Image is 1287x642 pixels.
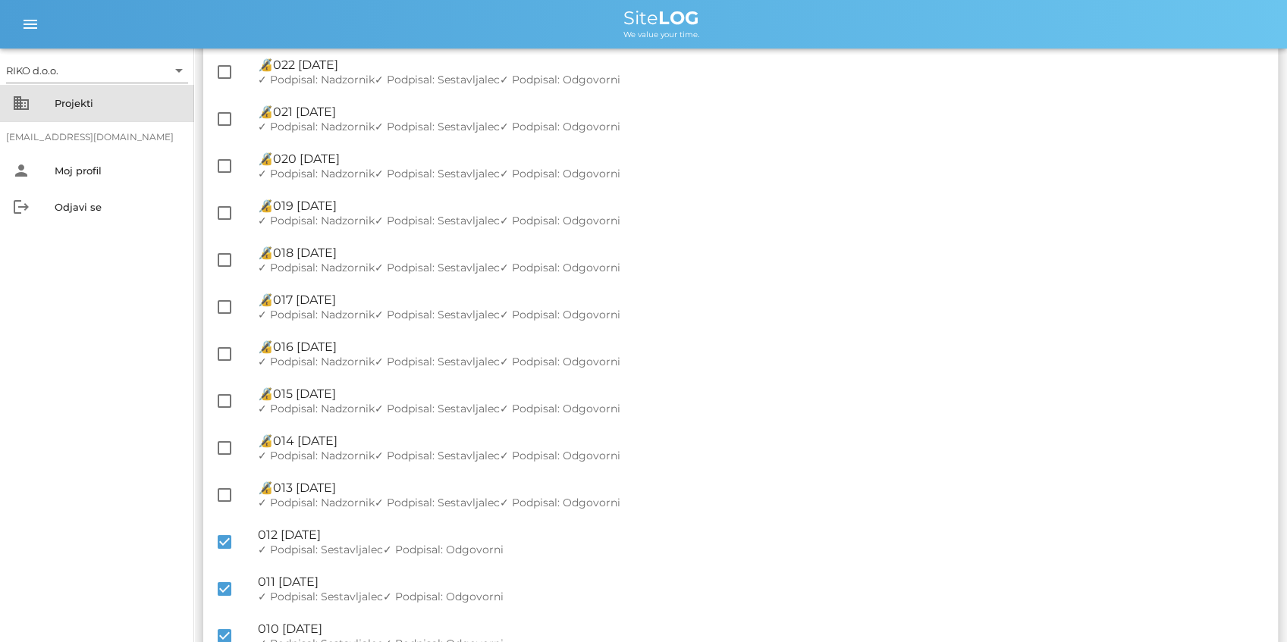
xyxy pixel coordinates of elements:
i: business [12,94,30,112]
span: ✓ Podpisal: Sestavljalec [375,261,500,274]
div: Moj profil [55,164,182,177]
span: ✓ Podpisal: Sestavljalec [375,167,500,180]
span: ✓ Podpisal: Nadzornik [258,73,375,86]
div: Pripomoček za klepet [1211,569,1287,642]
span: 🔏 [258,293,273,307]
span: ✓ Podpisal: Odgovorni [383,543,504,556]
span: ✓ Podpisal: Odgovorni [500,355,620,368]
span: 🔏 [258,340,273,354]
div: 014 [DATE] [258,434,1266,448]
span: ✓ Podpisal: Sestavljalec [375,496,500,509]
span: 🔏 [258,199,273,213]
span: ✓ Podpisal: Sestavljalec [375,120,500,133]
div: 017 [DATE] [258,293,1266,307]
div: 019 [DATE] [258,199,1266,213]
div: Odjavi se [55,201,182,213]
span: ✓ Podpisal: Sestavljalec [375,73,500,86]
span: 🔏 [258,105,273,119]
span: ✓ Podpisal: Odgovorni [500,449,620,462]
span: ✓ Podpisal: Sestavljalec [375,214,500,227]
span: ✓ Podpisal: Odgovorni [500,261,620,274]
span: 🔏 [258,246,273,260]
i: logout [12,198,30,216]
i: arrow_drop_down [170,61,188,80]
span: ✓ Podpisal: Nadzornik [258,355,375,368]
div: 020 [DATE] [258,152,1266,166]
span: Site [623,7,699,29]
span: ✓ Podpisal: Sestavljalec [258,590,383,603]
span: 🔏 [258,481,273,495]
span: ✓ Podpisal: Sestavljalec [375,449,500,462]
span: ✓ Podpisal: Nadzornik [258,402,375,415]
div: RIKO d.o.o. [6,58,188,83]
span: ✓ Podpisal: Odgovorni [500,167,620,180]
span: ✓ Podpisal: Sestavljalec [375,402,500,415]
div: 010 [DATE] [258,622,1266,636]
span: 🔏 [258,58,273,72]
span: ✓ Podpisal: Nadzornik [258,449,375,462]
span: ✓ Podpisal: Nadzornik [258,214,375,227]
div: 018 [DATE] [258,246,1266,260]
span: ✓ Podpisal: Nadzornik [258,308,375,321]
span: 🔏 [258,434,273,448]
b: LOG [658,7,699,29]
span: ✓ Podpisal: Odgovorni [500,496,620,509]
div: 022 [DATE] [258,58,1266,72]
span: 🔏 [258,387,273,401]
div: RIKO d.o.o. [6,64,58,77]
div: Projekti [55,97,182,109]
iframe: Chat Widget [1211,569,1287,642]
span: ✓ Podpisal: Nadzornik [258,496,375,509]
span: ✓ Podpisal: Odgovorni [383,590,504,603]
span: ✓ Podpisal: Sestavljalec [258,543,383,556]
div: 015 [DATE] [258,387,1266,401]
span: ✓ Podpisal: Odgovorni [500,402,620,415]
span: ✓ Podpisal: Sestavljalec [375,355,500,368]
div: 012 [DATE] [258,528,1266,542]
div: 013 [DATE] [258,481,1266,495]
span: ✓ Podpisal: Nadzornik [258,120,375,133]
span: ✓ Podpisal: Odgovorni [500,308,620,321]
span: ✓ Podpisal: Nadzornik [258,167,375,180]
span: ✓ Podpisal: Odgovorni [500,73,620,86]
span: 🔏 [258,152,273,166]
span: ✓ Podpisal: Odgovorni [500,120,620,133]
span: ✓ Podpisal: Odgovorni [500,214,620,227]
div: 016 [DATE] [258,340,1266,354]
span: We value your time. [623,30,699,39]
i: person [12,161,30,180]
span: ✓ Podpisal: Sestavljalec [375,308,500,321]
span: ✓ Podpisal: Nadzornik [258,261,375,274]
div: 011 [DATE] [258,575,1266,589]
div: 021 [DATE] [258,105,1266,119]
i: menu [21,15,39,33]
